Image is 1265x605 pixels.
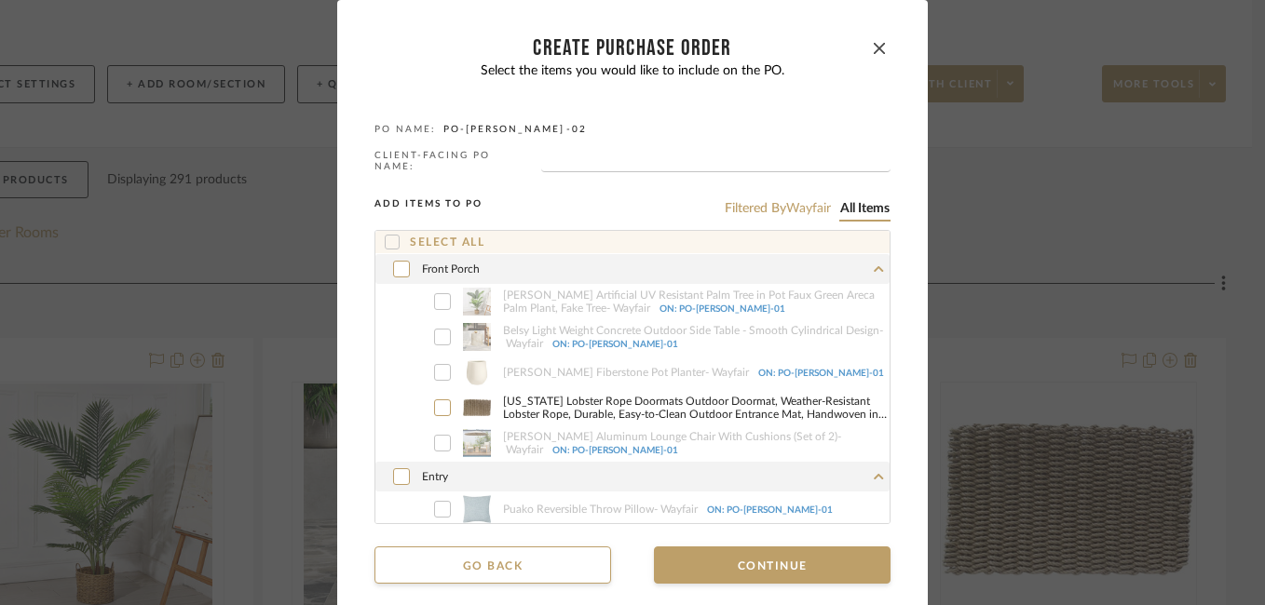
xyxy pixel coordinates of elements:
button: Go back [374,546,611,584]
span: [PERSON_NAME] Artificial UV Resistant Palm Tree in Pot Faux Green Areca Palm Plant, Fake Tree - W... [503,289,890,315]
cdk-accordion-item: Front Porch [375,253,890,461]
button: All items [839,200,891,218]
img: 130e8553-5d28-421f-a66d-d31e5783b4da_50x50.jpg [463,429,491,457]
span: [PERSON_NAME] Aluminum Lounge Chair With Cushions (Set of 2) - Wayfair [503,430,890,456]
label: CLIENT-FACING PO NAME: [374,150,534,172]
div: Front Porch [375,284,890,461]
button: Continue [654,546,891,584]
span: PO-[PERSON_NAME] -02 [443,124,587,135]
span: Puako Reversible Throw Pillow - Wayfair [503,503,890,516]
span: ON: PO-[PERSON_NAME] -01 [758,369,884,378]
span: Wayfair [786,202,831,215]
span: ON: PO-[PERSON_NAME] -01 [552,446,678,455]
label: Select all [385,235,484,249]
img: b6461f18-aeb4-4a92-b30c-cb29e7547b3e_50x50.jpg [463,358,491,386]
span: [US_STATE] Lobster Rope Doormats Outdoor Doormat, Weather-Resistant Lobster Rope, Durable, Easy-t... [503,395,890,421]
label: PO NAME: [374,124,436,135]
div: Add items to PO [374,198,891,230]
img: c7b5eb75-a0c0-4b71-8776-89c5f3454b8d_50x50.jpg [463,288,491,316]
div: CREATE Purchase order [397,37,868,60]
span: ON: PO-[PERSON_NAME] -01 [552,340,678,349]
img: a03550be-e80d-4f85-83bc-c03680780bea_50x50.jpg [463,394,491,422]
span: [PERSON_NAME] Fiberstone Pot Planter - Wayfair [503,366,890,379]
span: ON: PO-[PERSON_NAME] -01 [707,505,833,515]
img: 550fc0bc-b794-4c28-8ddc-d32458f50701_50x50.jpg [463,495,491,523]
button: Filtered byWayfair [724,200,832,218]
span: Belsy Light Weight Concrete Outdoor Side Table - Smooth Cylindrical Design - Wayfair [503,324,890,350]
img: 818acf81-bd1f-41ed-8877-663b4b642626_50x50.jpg [463,323,491,351]
p: Select the items you would like to include on the PO. [374,63,891,79]
span: ON: PO-[PERSON_NAME] -01 [660,304,785,314]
